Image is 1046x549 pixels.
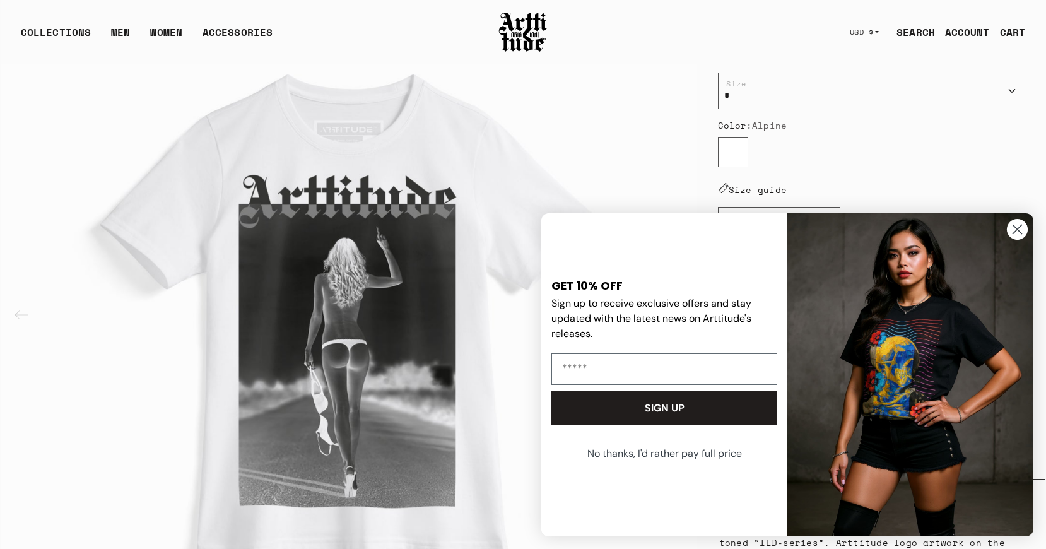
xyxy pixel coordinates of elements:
[21,25,91,50] div: COLLECTIONS
[150,25,182,50] a: WOMEN
[990,20,1025,45] a: Open cart
[718,137,748,167] label: Alpine
[203,25,273,50] div: ACCESSORIES
[1006,218,1028,240] button: Close dialog
[718,119,1025,132] div: Color:
[550,438,779,469] button: No thanks, I'd rather pay full price
[11,25,283,50] ul: Main navigation
[551,353,777,385] input: Email
[498,11,548,54] img: Arttitude
[718,183,787,196] a: Size guide
[111,25,130,50] a: MEN
[1000,25,1025,40] div: CART
[886,20,935,45] a: SEARCH
[551,278,623,293] span: GET 10% OFF
[529,201,1046,549] div: FLYOUT Form
[935,20,990,45] a: ACCOUNT
[752,119,787,132] span: Alpine
[842,18,887,46] button: USD $
[551,391,777,425] button: SIGN UP
[551,297,751,340] span: Sign up to receive exclusive offers and stay updated with the latest news on Arttitude's releases.
[787,213,1033,536] img: 88b40c6e-4fbe-451e-b692-af676383430e.jpeg
[850,27,874,37] span: USD $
